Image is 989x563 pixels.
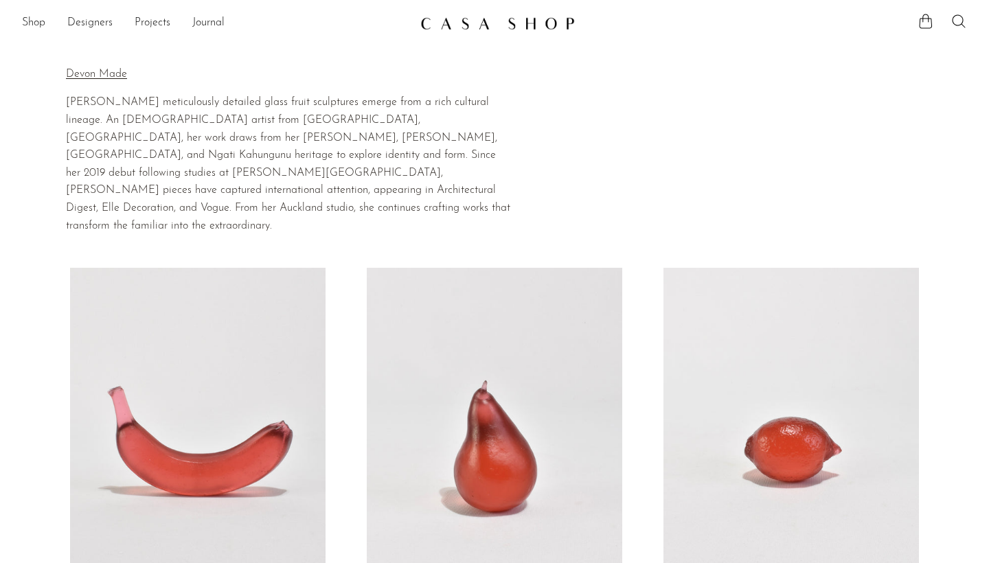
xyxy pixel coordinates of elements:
p: Devon Made [66,66,511,84]
ul: NEW HEADER MENU [22,12,409,35]
a: Journal [192,14,225,32]
nav: Desktop navigation [22,12,409,35]
a: Projects [135,14,170,32]
p: [PERSON_NAME] meticulously detailed glass fruit sculptures emerge from a rich cultural lineage. A... [66,94,511,235]
a: Shop [22,14,45,32]
a: Designers [67,14,113,32]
